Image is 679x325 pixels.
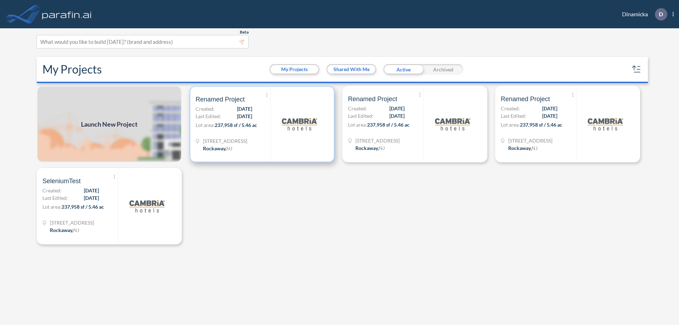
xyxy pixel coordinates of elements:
[203,137,247,145] span: 321 Mt Hope Ave
[327,65,375,74] button: Shared With Me
[501,122,520,128] span: Lot area:
[42,204,62,210] span: Lot area:
[520,122,562,128] span: 237,958 sf / 5.46 ac
[84,194,99,202] span: [DATE]
[501,112,526,120] span: Last Edited:
[196,112,221,120] span: Last Edited:
[355,144,385,152] div: Rockaway, NJ
[196,122,215,128] span: Lot area:
[508,144,538,152] div: Rockaway, NJ
[37,86,182,162] img: add
[588,106,623,142] img: logo
[348,105,367,112] span: Created:
[50,219,94,226] span: 321 Mt Hope Ave
[383,64,423,75] div: Active
[348,112,373,120] span: Last Edited:
[271,65,318,74] button: My Projects
[508,137,552,144] span: 321 Mt Hope Ave
[203,145,232,152] div: Rockaway, NJ
[237,112,252,120] span: [DATE]
[129,188,165,224] img: logo
[50,227,73,233] span: Rockaway ,
[379,145,385,151] span: NJ
[41,7,93,21] img: logo
[389,105,405,112] span: [DATE]
[196,105,215,112] span: Created:
[542,105,557,112] span: [DATE]
[237,105,252,112] span: [DATE]
[532,145,538,151] span: NJ
[355,137,400,144] span: 321 Mt Hope Ave
[501,105,520,112] span: Created:
[215,122,257,128] span: 237,958 sf / 5.46 ac
[84,187,99,194] span: [DATE]
[282,106,317,142] img: logo
[37,86,182,162] a: Launch New Project
[611,8,674,21] div: Dinamicka
[355,145,379,151] span: Rockaway ,
[226,145,232,151] span: NJ
[423,64,463,75] div: Archived
[42,187,62,194] span: Created:
[203,145,226,151] span: Rockaway ,
[659,11,663,17] p: D
[389,112,405,120] span: [DATE]
[42,63,102,76] h2: My Projects
[81,120,138,129] span: Launch New Project
[62,204,104,210] span: 237,958 sf / 5.46 ac
[348,122,367,128] span: Lot area:
[501,95,550,103] span: Renamed Project
[50,226,79,234] div: Rockaway, NJ
[196,95,245,104] span: Renamed Project
[42,194,68,202] span: Last Edited:
[348,95,397,103] span: Renamed Project
[240,29,249,35] span: Beta
[435,106,470,142] img: logo
[508,145,532,151] span: Rockaway ,
[73,227,79,233] span: NJ
[631,64,642,75] button: sort
[367,122,410,128] span: 237,958 sf / 5.46 ac
[542,112,557,120] span: [DATE]
[42,177,81,185] span: SeleniumTest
